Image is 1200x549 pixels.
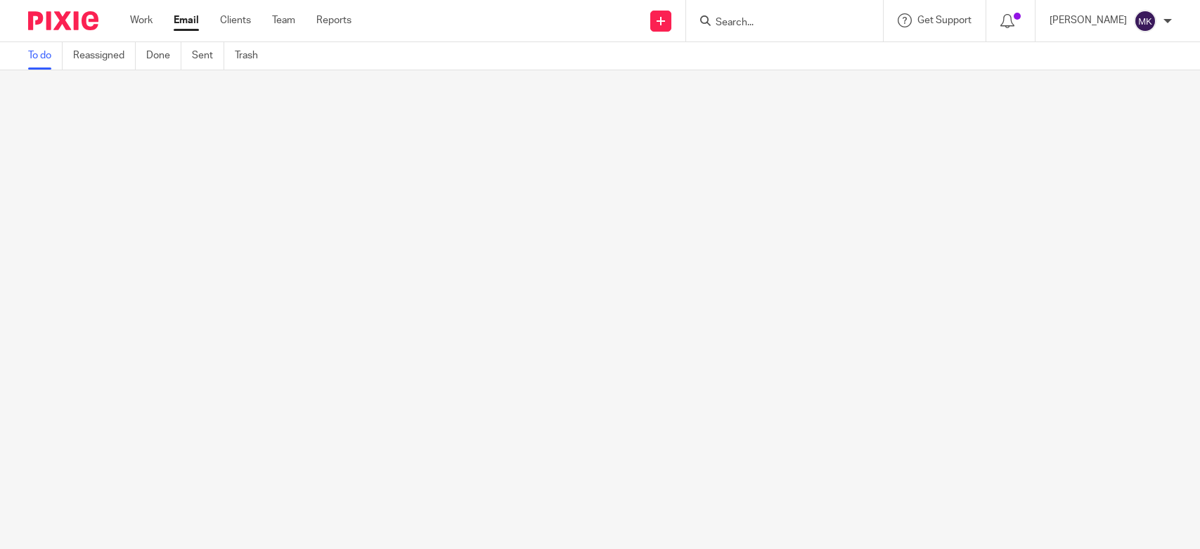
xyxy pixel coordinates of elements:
a: To do [28,42,63,70]
a: Done [146,42,181,70]
a: Email [174,13,199,27]
span: Get Support [917,15,972,25]
img: svg%3E [1134,10,1156,32]
a: Sent [192,42,224,70]
p: [PERSON_NAME] [1050,13,1127,27]
a: Work [130,13,153,27]
a: Reassigned [73,42,136,70]
a: Clients [220,13,251,27]
img: Pixie [28,11,98,30]
a: Reports [316,13,351,27]
a: Team [272,13,295,27]
a: Trash [235,42,269,70]
input: Search [714,17,841,30]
